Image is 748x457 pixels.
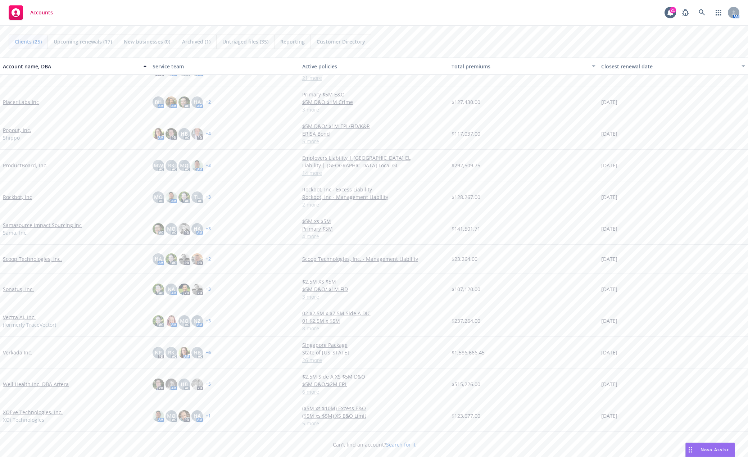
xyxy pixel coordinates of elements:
a: XOEye Technologies, Inc. [3,408,63,416]
a: Verkada Inc. [3,349,32,356]
a: $5M xs $5M [302,217,446,225]
span: Clients (25) [15,38,42,45]
div: 21 [670,7,676,13]
button: Service team [150,58,299,75]
span: [DATE] [601,193,617,201]
span: $128,267.00 [452,193,480,201]
img: photo [178,191,190,203]
a: Singapore Package [302,341,446,349]
a: + 4 [206,132,211,136]
a: Samasource Impact Sourcing Inc [3,221,82,229]
img: photo [191,128,203,140]
span: $117,037.00 [452,130,480,137]
a: + 2 [206,100,211,104]
span: [DATE] [601,317,617,325]
a: $5M D&O/$2M EPL [302,380,446,388]
a: + 3 [206,195,211,199]
a: Search [695,5,709,20]
a: Switch app [711,5,726,20]
a: + 5 [206,382,211,386]
img: photo [153,410,164,422]
span: [DATE] [601,255,617,263]
img: photo [166,128,177,140]
a: $5M D&O/ $1M FID [302,285,446,293]
img: photo [191,160,203,171]
span: [DATE] [601,285,617,293]
span: HB [194,349,201,356]
img: photo [178,347,190,358]
span: HA [194,412,201,420]
span: [DATE] [601,380,617,388]
a: + 3 [206,287,211,291]
a: 02 $2.5M x $7.5M Side A DIC [302,309,446,317]
span: RK [168,349,174,356]
a: + 3 [206,319,211,323]
span: $292,509.75 [452,162,480,169]
span: Reporting [280,38,305,45]
img: photo [191,379,203,390]
span: Can't find an account? [333,441,416,448]
span: $515,226.00 [452,380,480,388]
div: Total premiums [452,63,588,70]
a: Popout, Inc. [3,126,31,134]
span: Archived (1) [182,38,210,45]
span: MQ [154,193,163,201]
button: Total premiums [449,58,598,75]
img: photo [153,128,164,140]
span: HB [181,130,188,137]
a: + 2 [206,257,211,261]
img: photo [166,96,177,108]
a: $5M D&O/ $1M EPL/FID/K&R [302,122,446,130]
img: photo [178,96,190,108]
a: Well Health Inc. DBA Artera [3,380,69,388]
div: Drag to move [686,443,695,457]
span: MQ [167,225,176,232]
a: 5 more [302,420,446,427]
span: $127,430.00 [452,98,480,106]
a: ($5M xs $5M) XS E&O Limit [302,412,446,420]
img: photo [166,253,177,265]
span: Accounts [30,10,53,15]
span: HA [194,225,201,232]
span: HB [181,380,188,388]
span: NA [168,285,175,293]
a: Rockbot, Inc - Management Liability [302,193,446,201]
a: + 3 [206,163,211,168]
span: [DATE] [601,412,617,420]
span: [DATE] [601,349,617,356]
div: Service team [153,63,296,70]
span: NZ [194,317,200,325]
span: NP [155,349,162,356]
a: State of [US_STATE] [302,349,446,356]
a: Primary $5M [302,225,446,232]
span: Untriaged files (35) [222,38,268,45]
span: [DATE] [601,98,617,106]
div: Closest renewal date [601,63,737,70]
a: Liability | [GEOGRAPHIC_DATA] Local GL [302,162,446,169]
span: TL [194,193,200,201]
span: MQ [180,162,189,169]
a: Sonatus, Inc. [3,285,34,293]
a: $5M D&O $1M Crime [302,98,446,106]
a: 4 more [302,232,446,240]
img: photo [178,253,190,265]
img: photo [191,284,203,295]
span: [DATE] [601,162,617,169]
span: BH [155,98,162,106]
span: $1,586,666.45 [452,349,485,356]
span: HA [194,98,201,106]
span: New businesses (0) [124,38,170,45]
span: $237,264.00 [452,317,480,325]
span: [DATE] [601,130,617,137]
img: photo [153,379,164,390]
a: ERISA Bond [302,130,446,137]
span: MW [154,162,163,169]
img: photo [153,223,164,235]
a: Search for it [386,441,416,448]
img: photo [191,253,203,265]
a: Rockbot, Inc - Excess Liability [302,186,446,193]
span: [DATE] [601,225,617,232]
